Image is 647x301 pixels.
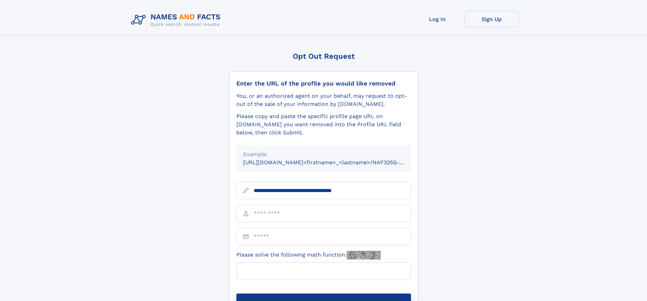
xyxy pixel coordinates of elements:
div: Enter the URL of the profile you would like removed [236,80,411,87]
div: Please copy and paste the specific profile page URL on [DOMAIN_NAME] you want removed into the Pr... [236,112,411,137]
div: Example: [243,150,404,158]
a: Log In [410,11,465,27]
div: You, or an authorized agent on your behalf, may request to opt-out of the sale of your informatio... [236,92,411,108]
div: Opt Out Request [229,52,418,60]
img: Logo Names and Facts [128,11,226,29]
a: Sign Up [465,11,519,27]
label: Please solve the following math function: [236,251,381,260]
small: [URL][DOMAIN_NAME]<firstname>_<lastname>/NAF325G-xxxxxxxx [243,159,424,166]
